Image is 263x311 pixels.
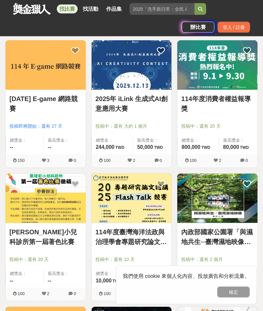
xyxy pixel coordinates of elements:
a: Cover Image [177,174,257,224]
a: 內政部國家公園署「與濕地共生─臺灣濕地映像」攝影比賽 [181,227,254,247]
span: TWD [240,146,249,150]
img: Cover Image [6,174,86,223]
span: 最高獎金： [48,271,82,277]
span: 2 [47,292,49,296]
a: 2025年 iLink 生成式AI創意應用大賽 [95,94,168,114]
span: 總獎金： [96,271,129,277]
span: 80,000 [223,145,239,150]
span: 100 [18,292,25,296]
span: 244,000 [96,145,115,150]
span: 總獎金： [96,137,129,144]
div: 登入 / 註冊 [218,22,250,33]
img: Cover Image [92,41,172,90]
span: 100 [190,158,197,163]
span: 2 [219,158,221,163]
input: 2025「洗手新日常：全民 ALL IN」洗手歌全台徵選 [130,3,194,15]
span: 2 [133,158,135,163]
img: Cover Image [177,41,257,90]
span: 投稿中：還有 2 個月 [181,256,254,263]
span: 150 [18,158,25,163]
span: 0 [245,158,248,163]
span: 0 [160,158,162,163]
img: Cover Image [177,174,257,223]
a: 114年度消費者權益報導獎 [181,94,254,114]
span: 10,000 [96,278,112,284]
span: TWD [154,146,163,150]
a: 作品集 [104,5,124,14]
span: 投稿中：還有 20 天 [9,256,82,263]
span: 總獎金： [182,137,215,144]
span: -- [48,278,51,284]
span: TWD [201,146,210,150]
span: 總獎金： [10,137,40,144]
span: 最高獎金： [137,137,168,144]
a: 找比賽 [57,5,78,14]
span: 投稿即將開始：還有 27 天 [9,123,82,130]
span: 投稿中：還有 10 天 [95,256,168,263]
span: 總獎金： [10,271,40,277]
span: 我們使用 cookie 來個人化內容、投放廣告和分析流量。 [123,273,250,279]
button: 確定 [217,287,250,298]
span: TWD [113,279,121,284]
a: [PERSON_NAME]小兒科診所第一屆著色比賽 [9,227,82,247]
span: 800,000 [182,145,200,150]
img: Cover Image [92,174,172,223]
span: 投稿中：還有 20 天 [181,123,254,130]
a: 114年度臺灣海洋法政與治理學會專題研究論文短講(Flash Talk)競賽 [95,227,168,247]
span: 最高獎金： [48,137,82,144]
span: -- [48,145,51,150]
span: 100 [104,292,111,296]
span: 最高獎金： [223,137,254,144]
a: Cover Image [6,174,86,224]
span: -- [10,145,13,150]
span: 投稿中：還有 大約 1 個月 [95,123,168,130]
span: 0 [74,158,76,163]
span: -- [10,278,13,284]
span: 100 [104,158,111,163]
img: Cover Image [6,41,86,90]
span: TWD [116,146,124,150]
a: Cover Image [92,174,172,224]
a: [DATE] E-game 網路競賽 [9,94,82,114]
span: 50,000 [137,145,153,150]
span: 0 [74,292,76,296]
a: 找活動 [80,5,101,14]
a: 辦比賽 [182,22,214,33]
span: 3 [47,158,49,163]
